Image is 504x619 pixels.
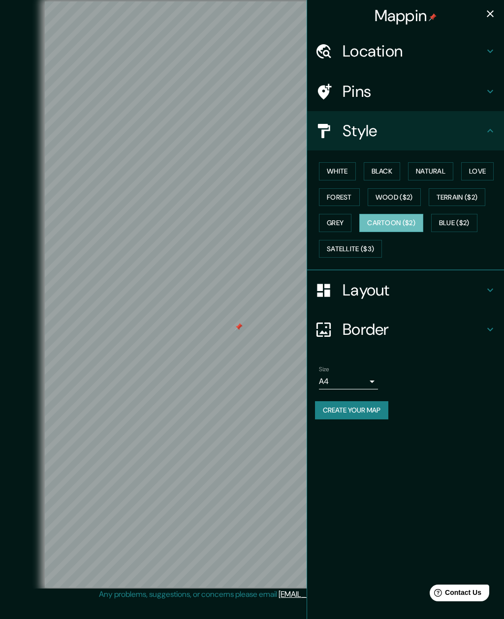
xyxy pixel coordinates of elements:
h4: Mappin [375,6,437,26]
label: Size [319,365,329,374]
button: Love [461,162,494,180]
button: Satellite ($3) [319,240,382,258]
button: Cartoon ($2) [359,214,423,232]
h4: Border [343,320,484,339]
button: Grey [319,214,351,232]
iframe: Help widget launcher [416,581,493,608]
h4: Location [343,41,484,61]
button: White [319,162,356,180]
button: Forest [319,188,360,206]
button: Black [364,162,401,180]
button: Blue ($2) [431,214,477,232]
p: Any problems, suggestions, or concerns please email . [99,589,402,600]
img: pin-icon.png [429,13,437,21]
canvas: Map [45,1,460,588]
h4: Style [343,121,484,141]
button: Terrain ($2) [429,188,486,206]
button: Natural [408,162,453,180]
button: Create your map [315,401,388,419]
div: Style [307,111,504,150]
div: A4 [319,374,378,389]
div: Location [307,31,504,71]
div: Pins [307,72,504,111]
h4: Pins [343,82,484,101]
button: Wood ($2) [368,188,421,206]
div: Layout [307,270,504,310]
div: Border [307,310,504,349]
h4: Layout [343,280,484,300]
a: [EMAIL_ADDRESS][DOMAIN_NAME] [279,589,400,599]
